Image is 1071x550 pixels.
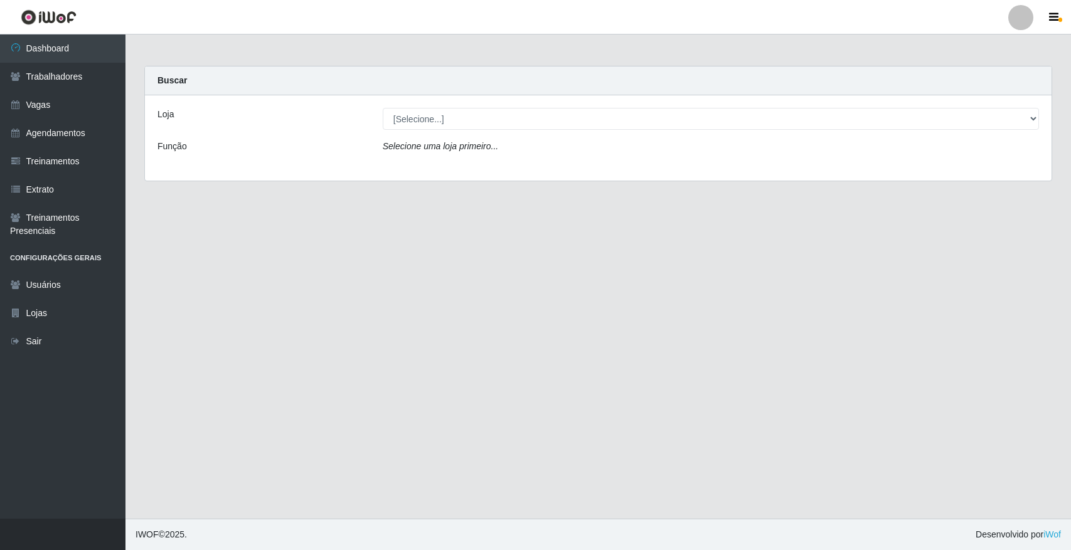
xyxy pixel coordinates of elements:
[136,529,159,539] span: IWOF
[157,140,187,153] label: Função
[157,108,174,121] label: Loja
[157,75,187,85] strong: Buscar
[383,141,498,151] i: Selecione uma loja primeiro...
[21,9,77,25] img: CoreUI Logo
[1043,529,1061,539] a: iWof
[976,528,1061,541] span: Desenvolvido por
[136,528,187,541] span: © 2025 .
